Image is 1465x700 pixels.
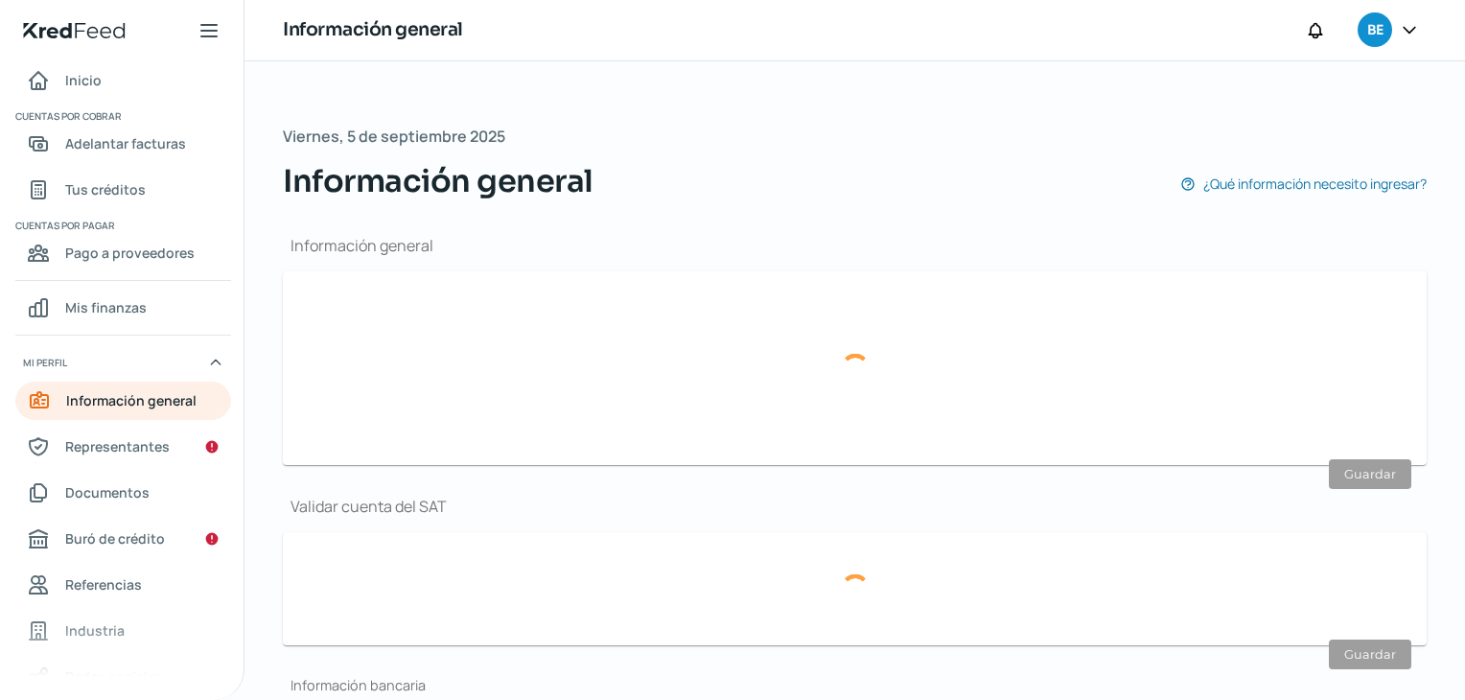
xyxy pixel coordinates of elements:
a: Tus créditos [15,171,231,209]
a: Buró de crédito [15,520,231,558]
span: Cuentas por pagar [15,217,228,234]
span: Pago a proveedores [65,241,195,265]
a: Mis finanzas [15,289,231,327]
span: Cuentas por cobrar [15,107,228,125]
span: Información general [283,158,593,204]
a: Información general [15,382,231,420]
span: Buró de crédito [65,526,165,550]
h1: Información general [283,16,463,44]
button: Guardar [1329,640,1411,669]
a: Documentos [15,474,231,512]
span: Adelantar facturas [65,131,186,155]
a: Referencias [15,566,231,604]
a: Redes sociales [15,658,231,696]
span: ¿Qué información necesito ingresar? [1203,172,1427,196]
h1: Validar cuenta del SAT [283,496,1427,517]
span: Viernes, 5 de septiembre 2025 [283,123,505,151]
span: Industria [65,618,125,642]
h2: Información bancaria [283,676,1427,694]
span: Redes sociales [65,665,163,688]
span: Referencias [65,572,142,596]
a: Inicio [15,61,231,100]
h1: Información general [283,235,1427,256]
span: Mis finanzas [65,295,147,319]
span: Documentos [65,480,150,504]
span: Tus créditos [65,177,146,201]
span: Información general [66,388,197,412]
a: Industria [15,612,231,650]
a: Pago a proveedores [15,234,231,272]
span: Mi perfil [23,354,67,371]
a: Representantes [15,428,231,466]
a: Adelantar facturas [15,125,231,163]
span: Representantes [65,434,170,458]
span: Inicio [65,68,102,92]
button: Guardar [1329,459,1411,489]
span: BE [1367,19,1383,42]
